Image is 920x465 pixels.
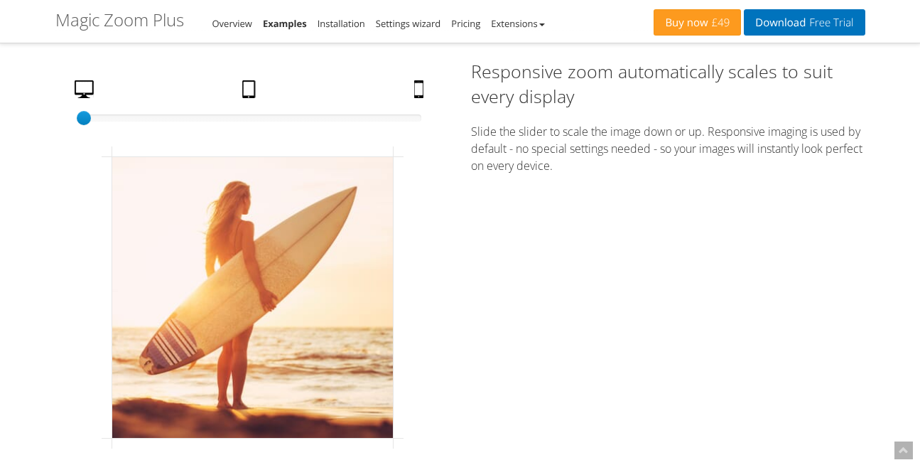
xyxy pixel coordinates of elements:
[451,17,480,30] a: Pricing
[318,17,365,30] a: Installation
[471,59,865,109] h2: Responsive zoom automatically scales to suit every display
[744,9,865,36] a: DownloadFree Trial
[708,17,730,28] span: £49
[237,80,265,105] a: Tablet
[408,80,433,105] a: Mobile
[471,123,865,174] p: Slide the slider to scale the image down or up. Responsive imaging is used by default - no specia...
[376,17,441,30] a: Settings wizard
[806,17,853,28] span: Free Trial
[55,11,184,29] h1: Magic Zoom Plus
[491,17,544,30] a: Extensions
[69,80,103,105] a: Desktop
[263,17,307,30] a: Examples
[654,9,741,36] a: Buy now£49
[212,17,252,30] a: Overview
